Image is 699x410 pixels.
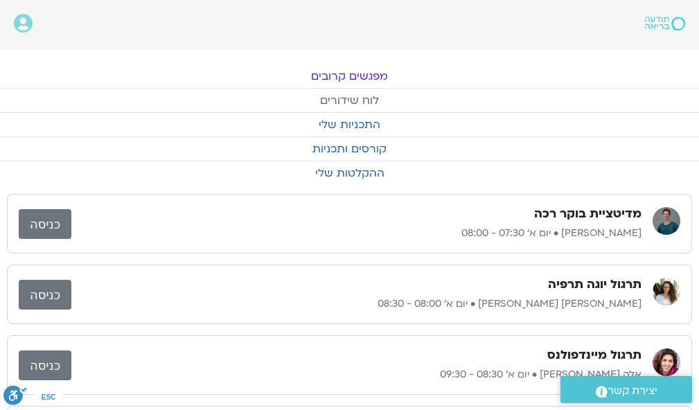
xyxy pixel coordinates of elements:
a: כניסה [19,209,71,239]
span: יצירת קשר [608,382,657,400]
img: אלה טולנאי [653,348,680,376]
h3: תרגול יוגה תרפיה [548,276,642,293]
a: יצירת קשר [560,376,692,403]
p: אלה [PERSON_NAME] • יום א׳ 08:30 - 09:30 [71,366,642,383]
h3: מדיטציית בוקר רכה [534,206,642,222]
p: [PERSON_NAME] [PERSON_NAME] • יום א׳ 08:00 - 08:30 [71,296,642,312]
a: כניסה [19,350,71,380]
img: סיגל כהן [653,278,680,305]
h3: תרגול מיינדפולנס [547,347,642,364]
p: [PERSON_NAME] • יום א׳ 07:30 - 08:00 [71,225,642,242]
img: אורי דאובר [653,207,680,235]
a: כניסה [19,280,71,310]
